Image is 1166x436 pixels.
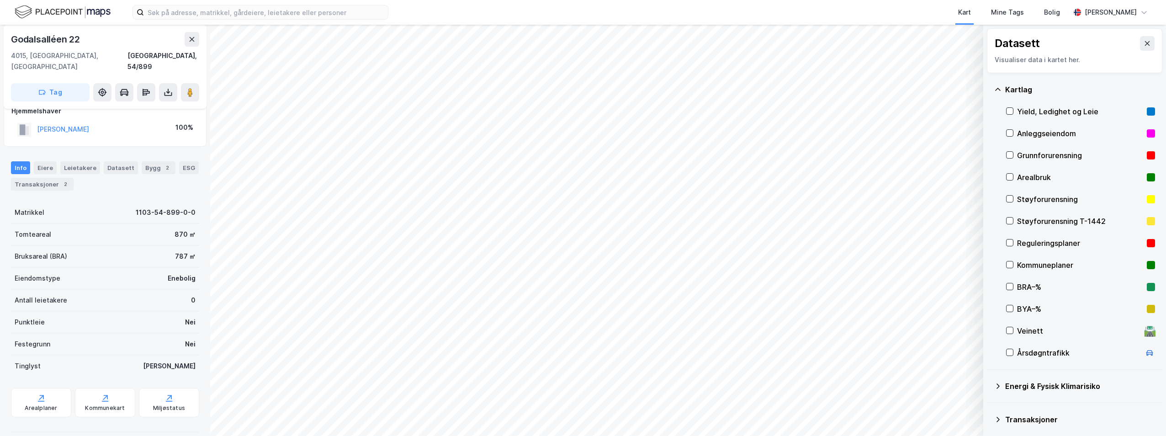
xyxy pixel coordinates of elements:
[143,361,196,372] div: [PERSON_NAME]
[1017,347,1140,358] div: Årsdøgntrafikk
[1120,392,1166,436] div: Kontrollprogram for chat
[11,161,30,174] div: Info
[1017,106,1143,117] div: Yield, Ledighet og Leie
[179,161,199,174] div: ESG
[1120,392,1166,436] iframe: Chat Widget
[15,339,50,350] div: Festegrunn
[1017,260,1143,271] div: Kommuneplaner
[11,106,199,117] div: Hjemmelshaver
[34,161,57,174] div: Eiere
[1017,150,1143,161] div: Grunnforurensning
[991,7,1024,18] div: Mine Tags
[1144,325,1156,337] div: 🛣️
[25,404,57,412] div: Arealplaner
[1005,414,1155,425] div: Transaksjoner
[1017,128,1143,139] div: Anleggseiendom
[1017,238,1143,249] div: Reguleringsplaner
[15,295,67,306] div: Antall leietakere
[144,5,388,19] input: Søk på adresse, matrikkel, gårdeiere, leietakere eller personer
[185,317,196,328] div: Nei
[60,161,100,174] div: Leietakere
[15,273,60,284] div: Eiendomstype
[136,207,196,218] div: 1103-54-899-0-0
[1017,194,1143,205] div: Støyforurensning
[11,83,90,101] button: Tag
[15,4,111,20] img: logo.f888ab2527a4732fd821a326f86c7f29.svg
[168,273,196,284] div: Enebolig
[995,54,1155,65] div: Visualiser data i kartet her.
[11,50,127,72] div: 4015, [GEOGRAPHIC_DATA], [GEOGRAPHIC_DATA]
[1005,84,1155,95] div: Kartlag
[15,229,51,240] div: Tomteareal
[11,178,74,191] div: Transaksjoner
[85,404,125,412] div: Kommunekart
[61,180,70,189] div: 2
[1085,7,1137,18] div: [PERSON_NAME]
[1017,172,1143,183] div: Arealbruk
[1005,381,1155,392] div: Energi & Fysisk Klimarisiko
[127,50,199,72] div: [GEOGRAPHIC_DATA], 54/899
[142,161,175,174] div: Bygg
[1017,325,1140,336] div: Veinett
[958,7,971,18] div: Kart
[153,404,185,412] div: Miljøstatus
[15,207,44,218] div: Matrikkel
[175,229,196,240] div: 870 ㎡
[163,163,172,172] div: 2
[191,295,196,306] div: 0
[11,32,82,47] div: Godalsalléen 22
[1017,282,1143,292] div: BRA–%
[15,361,41,372] div: Tinglyst
[175,251,196,262] div: 787 ㎡
[1017,303,1143,314] div: BYA–%
[175,122,193,133] div: 100%
[995,36,1040,51] div: Datasett
[104,161,138,174] div: Datasett
[1044,7,1060,18] div: Bolig
[1017,216,1143,227] div: Støyforurensning T-1442
[15,317,45,328] div: Punktleie
[15,251,67,262] div: Bruksareal (BRA)
[185,339,196,350] div: Nei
